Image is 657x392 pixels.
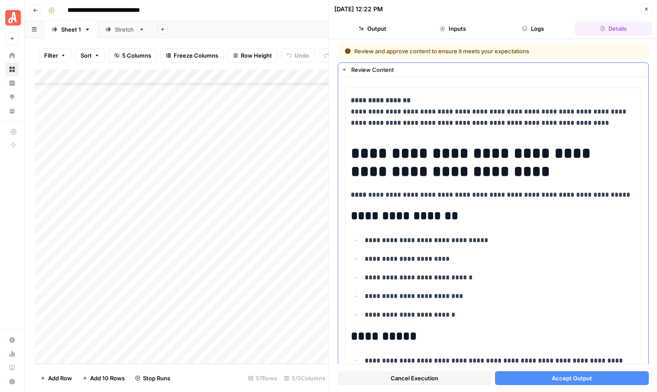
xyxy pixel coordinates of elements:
[61,25,81,34] div: Sheet 1
[44,21,98,38] a: Sheet 1
[575,22,652,36] button: Details
[338,63,648,77] button: Review Content
[75,49,105,62] button: Sort
[90,374,125,382] span: Add 10 Rows
[160,49,224,62] button: Freeze Columns
[391,374,438,382] span: Cancel Execution
[143,374,170,382] span: Stop Runs
[241,51,272,60] span: Row Height
[48,374,72,382] span: Add Row
[130,371,175,385] button: Stop Runs
[39,49,71,62] button: Filter
[281,49,315,62] button: Undo
[5,62,19,76] a: Browse
[5,90,19,104] a: Opportunities
[5,375,19,389] button: Help + Support
[334,5,383,13] div: [DATE] 12:22 PM
[345,47,586,55] div: Review and approve content to ensure it meets your expectations
[5,104,19,118] a: Your Data
[227,49,278,62] button: Row Height
[5,49,19,62] a: Home
[115,25,135,34] div: Stretch
[414,22,491,36] button: Inputs
[5,7,19,29] button: Workspace: Angi
[334,22,411,36] button: Output
[174,51,218,60] span: Freeze Columns
[77,371,130,385] button: Add 10 Rows
[281,371,329,385] div: 5/5 Columns
[295,51,309,60] span: Undo
[551,374,592,382] span: Accept Output
[5,10,21,26] img: Angi Logo
[495,371,648,385] button: Accept Output
[109,49,157,62] button: 5 Columns
[35,371,77,385] button: Add Row
[5,76,19,90] a: Insights
[338,371,492,385] button: Cancel Execution
[5,361,19,375] a: Learning Hub
[351,65,643,74] div: Review Content
[122,51,151,60] span: 5 Columns
[81,51,92,60] span: Sort
[44,51,58,60] span: Filter
[5,333,19,347] a: Settings
[245,371,281,385] div: 57 Rows
[495,22,571,36] button: Logs
[5,347,19,361] a: Usage
[98,21,152,38] a: Stretch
